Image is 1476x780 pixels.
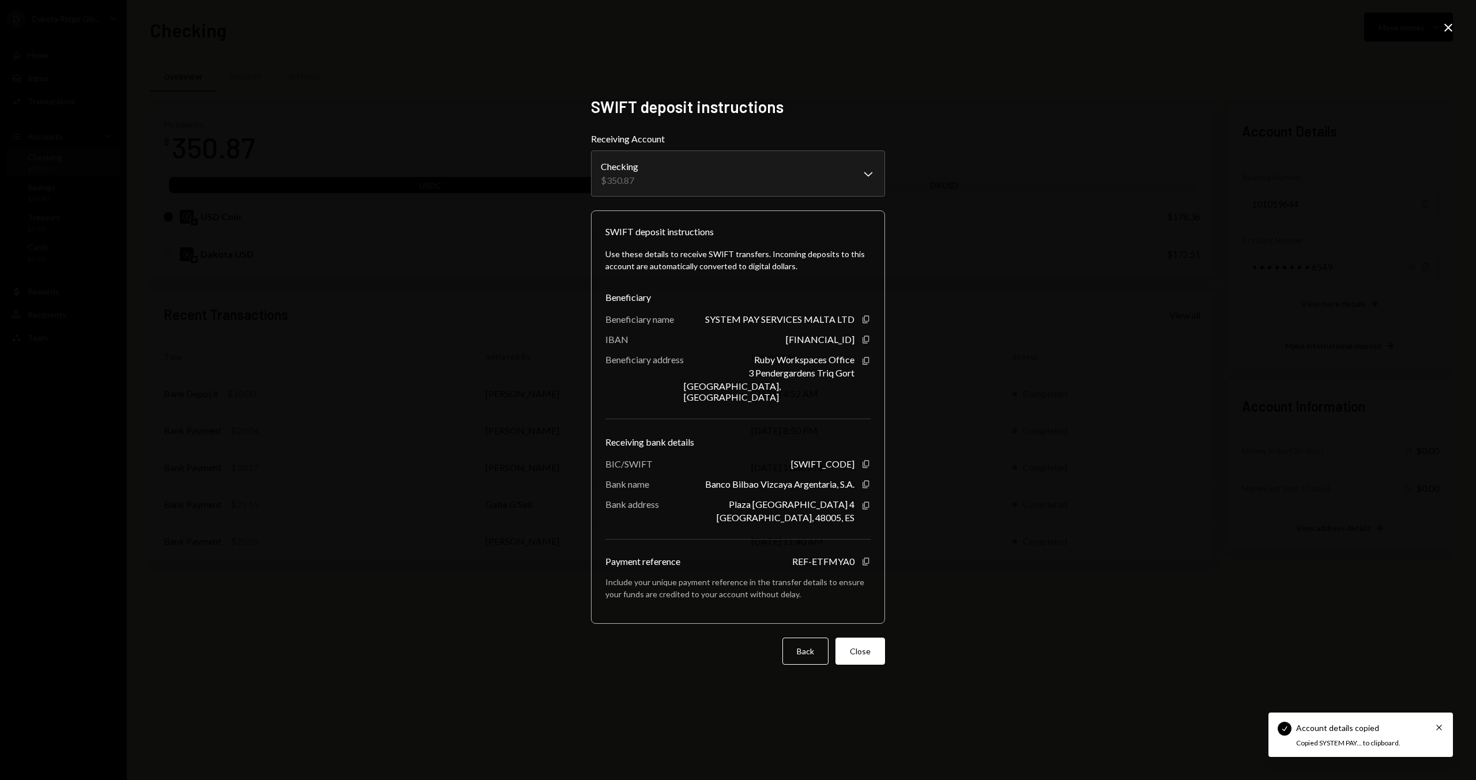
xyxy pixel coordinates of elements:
[605,314,674,325] div: Beneficiary name
[748,367,854,378] div: 3 Pendergardens Triq Gort
[782,638,829,665] button: Back
[705,314,854,325] div: SYSTEM PAY SERVICES MALTA LTD
[729,499,854,510] div: Plaza [GEOGRAPHIC_DATA] 4
[754,354,854,365] div: Ruby Workspaces Office
[605,556,680,567] div: Payment reference
[605,458,653,469] div: BIC/SWIFT
[591,132,885,146] label: Receiving Account
[684,380,854,402] div: [GEOGRAPHIC_DATA], [GEOGRAPHIC_DATA]
[1296,722,1379,734] div: Account details copied
[835,638,885,665] button: Close
[591,96,885,118] h2: SWIFT deposit instructions
[705,478,854,489] div: Banco Bilbao Vizcaya Argentaria, S.A.
[605,225,714,239] div: SWIFT deposit instructions
[605,499,659,510] div: Bank address
[591,150,885,197] button: Receiving Account
[605,354,684,365] div: Beneficiary address
[605,334,628,345] div: IBAN
[717,512,854,523] div: [GEOGRAPHIC_DATA], 48005, ES
[791,458,854,469] div: [SWIFT_CODE]
[605,576,871,600] div: Include your unique payment reference in the transfer details to ensure your funds are credited t...
[605,435,871,449] div: Receiving bank details
[605,291,871,304] div: Beneficiary
[786,334,854,345] div: [FINANCIAL_ID]
[605,478,649,489] div: Bank name
[605,248,871,272] div: Use these details to receive SWIFT transfers. Incoming deposits to this account are automatically...
[792,556,854,567] div: REF-ETFMYA0
[1296,738,1418,748] div: Copied SYSTEM PAY... to clipboard.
